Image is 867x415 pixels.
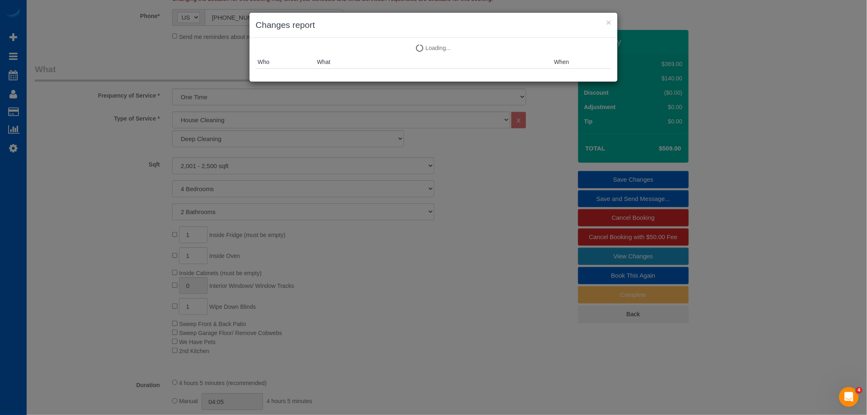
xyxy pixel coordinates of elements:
[315,56,552,68] th: What
[256,19,611,31] h3: Changes report
[552,56,611,68] th: When
[256,56,315,68] th: Who
[856,387,862,394] span: 4
[839,387,859,407] iframe: Intercom live chat
[250,13,617,82] sui-modal: Changes report
[606,18,611,27] button: ×
[256,44,611,52] p: Loading...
